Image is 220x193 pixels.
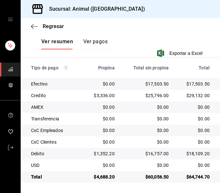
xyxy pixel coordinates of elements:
[158,49,203,57] button: Exportar a Excel
[179,139,210,145] div: $0.00
[125,139,169,145] div: $0.00
[31,81,78,87] div: Efectivo
[64,66,68,70] svg: Los pagos realizados con Pay y otras terminales son montos brutos.
[88,81,115,87] div: $0.00
[88,65,115,70] div: Propina
[31,92,78,99] div: Credito
[179,92,210,99] div: $29,132.00
[88,174,115,180] div: $4,688.20
[31,150,78,157] div: Debito
[179,81,210,87] div: $17,503.50
[43,23,64,29] span: Regresar
[179,65,210,70] div: Total
[88,127,115,134] div: $0.00
[125,104,169,110] div: $0.00
[88,162,115,168] div: $0.00
[31,174,78,180] div: Total
[125,116,169,122] div: $0.00
[179,116,210,122] div: $0.00
[31,127,78,134] div: CxC Empleados
[179,174,210,180] div: $64,744.70
[125,150,169,157] div: $16,757.00
[31,116,78,122] div: Transferencia
[31,65,78,70] div: Tipo de pago
[88,92,115,99] div: $3,336.00
[8,17,13,22] button: open drawer
[125,65,169,70] div: Total sin propina
[88,104,115,110] div: $0.00
[88,116,115,122] div: $0.00
[125,162,169,168] div: $0.00
[179,127,210,134] div: $0.00
[41,38,108,49] div: navigation tabs
[125,92,169,99] div: $25,796.00
[44,5,145,13] h3: Sucursal: Animal ([GEOGRAPHIC_DATA])
[179,104,210,110] div: $0.00
[125,174,169,180] div: $60,056.50
[125,127,169,134] div: $0.00
[31,23,64,29] button: Regresar
[41,38,73,49] button: Ver resumen
[88,139,115,145] div: $0.00
[179,150,210,157] div: $18,109.20
[83,38,108,49] button: Ver pagos
[31,139,78,145] div: CxC Clientes
[179,162,210,168] div: $0.00
[88,150,115,157] div: $1,352.20
[31,104,78,110] div: AMEX
[125,81,169,87] div: $17,503.50
[31,162,78,168] div: USD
